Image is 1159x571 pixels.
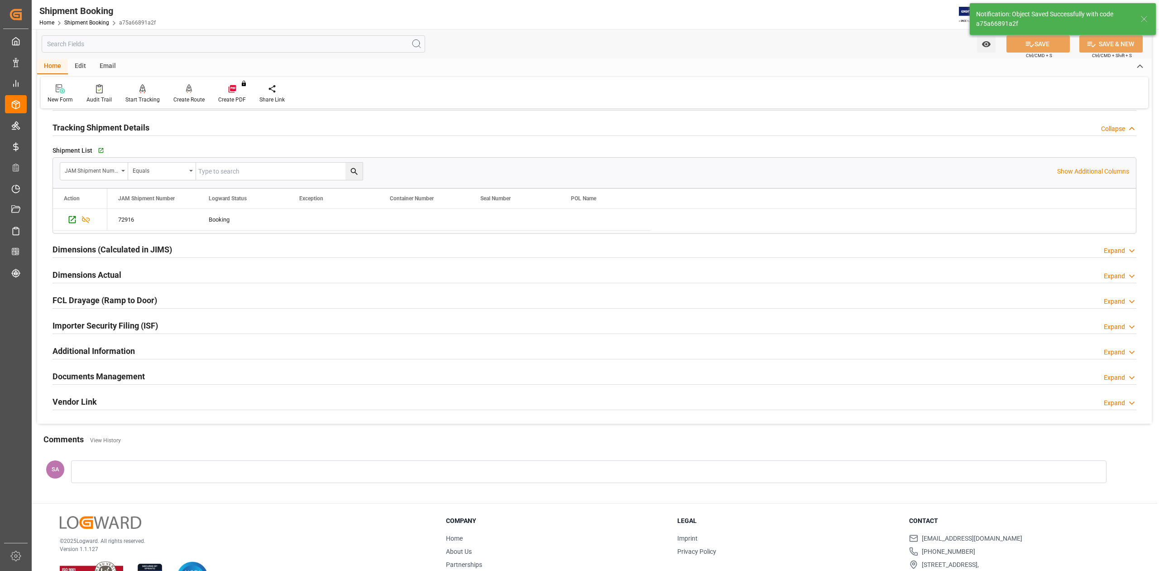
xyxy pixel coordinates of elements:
a: View History [90,437,121,444]
h2: Dimensions Actual [53,269,121,281]
div: Collapse [1101,124,1125,134]
span: Shipment List [53,146,92,155]
div: Equals [133,165,186,175]
span: Exception [299,195,323,202]
div: Start Tracking [125,96,160,104]
a: Partnerships [446,561,482,568]
div: Expand [1104,322,1125,332]
h3: Contact [909,516,1129,526]
button: open menu [60,163,128,180]
p: Version 1.1.127 [60,545,423,553]
h3: Company [446,516,666,526]
input: Search Fields [42,35,425,53]
div: Audit Trail [86,96,112,104]
div: Home [37,59,68,74]
span: JAM Shipment Number [118,195,175,202]
a: Home [446,535,463,542]
p: Show Additional Columns [1057,167,1129,176]
div: Press SPACE to select this row. [107,209,651,231]
button: SAVE [1006,35,1070,53]
span: Ctrl/CMD + S [1026,52,1052,59]
h2: Tracking Shipment Details [53,121,149,134]
button: open menu [128,163,196,180]
div: Expand [1104,348,1125,357]
div: Create Route [173,96,205,104]
span: Container Number [390,195,434,202]
h2: Dimensions (Calculated in JIMS) [53,243,172,256]
a: Imprint [677,535,698,542]
input: Type to search [196,163,363,180]
div: Expand [1104,373,1125,382]
span: Logward Status [209,195,247,202]
h3: Legal [677,516,897,526]
div: Email [93,59,123,74]
h2: FCL Drayage (Ramp to Door) [53,294,157,306]
div: Shipment Booking [39,4,156,18]
div: JAM Shipment Number [65,165,118,175]
div: Edit [68,59,93,74]
div: Expand [1104,398,1125,408]
div: Notification: Object Saved Successfully with code a75a66891a2f [976,10,1132,29]
img: Exertis%20JAM%20-%20Email%20Logo.jpg_1722504956.jpg [959,7,990,23]
span: Seal Number [480,195,511,202]
div: 72916 [107,209,198,230]
span: SA [52,466,59,473]
a: Privacy Policy [677,548,716,555]
div: New Form [48,96,73,104]
a: Home [39,19,54,26]
a: About Us [446,548,472,555]
h2: Importer Security Filing (ISF) [53,319,158,332]
button: SAVE & NEW [1079,35,1143,53]
p: © 2025 Logward. All rights reserved. [60,537,423,545]
span: [EMAIL_ADDRESS][DOMAIN_NAME] [922,534,1022,543]
img: Logward Logo [60,516,141,529]
h2: Comments [43,433,84,445]
div: Expand [1104,297,1125,306]
span: POL Name [571,195,596,202]
h2: Documents Management [53,370,145,382]
a: Shipment Booking [64,19,109,26]
button: search button [345,163,363,180]
span: [PHONE_NUMBER] [922,547,975,556]
button: open menu [977,35,996,53]
h2: Additional Information [53,345,135,357]
div: Press SPACE to select this row. [53,209,107,231]
h2: Vendor Link [53,396,97,408]
div: Share Link [259,96,285,104]
div: Booking [209,209,278,230]
div: Expand [1104,271,1125,281]
span: Ctrl/CMD + Shift + S [1092,52,1132,59]
div: Expand [1104,246,1125,256]
div: Action [64,195,80,202]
